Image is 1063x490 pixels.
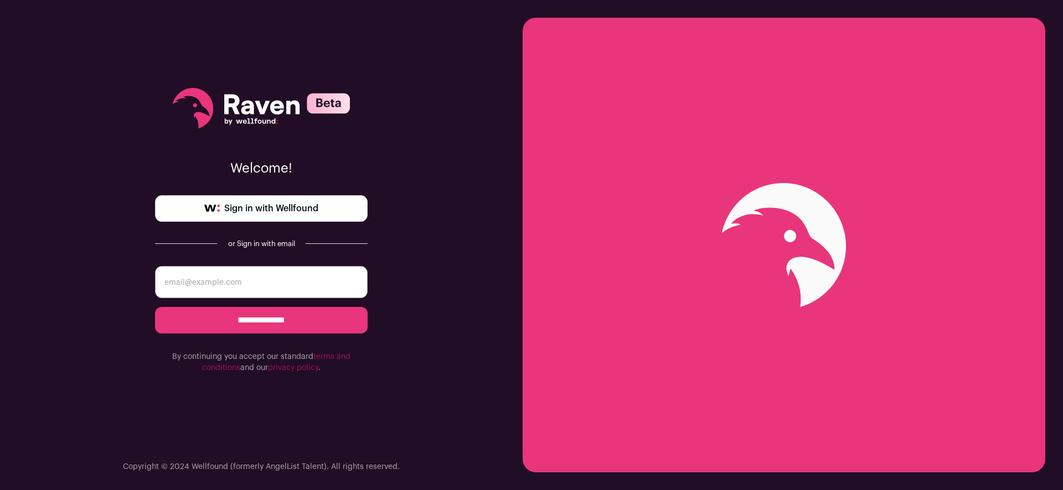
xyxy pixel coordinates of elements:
input: email@example.com [155,266,368,298]
p: By continuing you accept our standard and our . [155,351,368,373]
span: Sign in with Wellfound [224,202,318,215]
p: Welcome! [155,160,368,178]
div: or Sign in with email [226,239,297,248]
a: Sign in with Wellfound [155,195,368,222]
a: terms and conditions [202,353,350,372]
img: wellfound-symbol-flush-black-fb3c872781a75f747ccb3a119075da62bfe97bd399995f84a933054e44a575c4.png [204,205,220,212]
p: Copyright © 2024 Wellfound (formerly AngelList Talent). All rights reserved. [123,461,400,472]
a: privacy policy [268,364,318,372]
